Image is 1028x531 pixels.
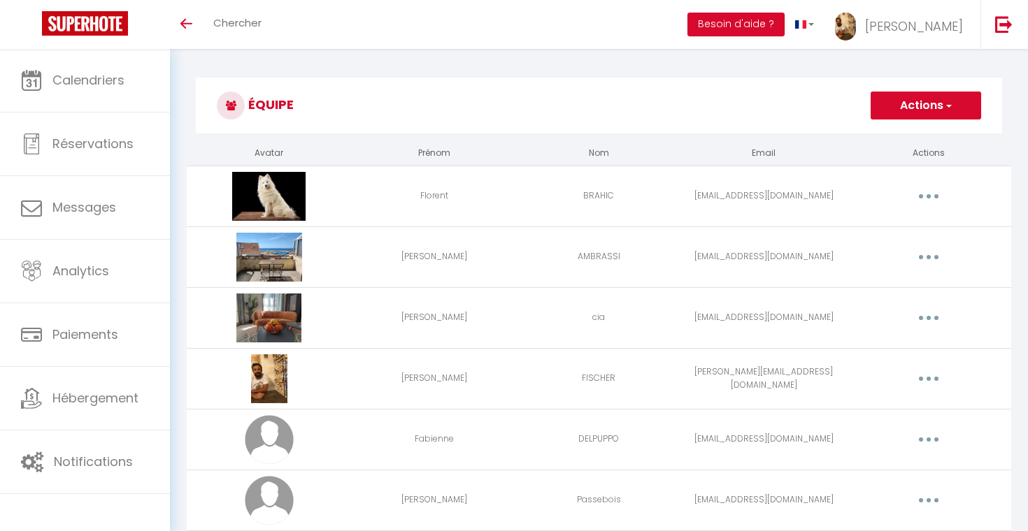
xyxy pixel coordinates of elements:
img: logout [995,15,1013,33]
span: [PERSON_NAME] [865,17,963,35]
td: [EMAIL_ADDRESS][DOMAIN_NAME] [681,409,846,470]
span: Réservations [52,135,134,152]
span: Hébergement [52,389,138,407]
button: Actions [871,92,981,119]
td: Fabienne [352,409,517,470]
span: Chercher [213,15,262,30]
td: cia [517,287,682,348]
td: [EMAIL_ADDRESS][DOMAIN_NAME] [681,226,846,287]
span: Analytics [52,262,109,279]
img: 1651821715357.jpg [236,293,301,342]
td: DELPUPPO [517,409,682,470]
img: 16518219001249.jpg [251,354,288,403]
td: [EMAIL_ADDRESS][DOMAIN_NAME] [681,287,846,348]
img: avatar.png [245,415,294,464]
td: [PERSON_NAME] [352,470,517,530]
span: Calendriers [52,71,124,89]
th: Prénom [352,141,517,166]
th: Avatar [187,141,352,166]
img: avatar.png [245,476,294,525]
td: [EMAIL_ADDRESS][DOMAIN_NAME] [681,470,846,530]
th: Nom [517,141,682,166]
img: 16942758055722.JPG [232,172,306,221]
img: 16515732439758.jpg [236,233,301,282]
h3: Équipe [196,78,1002,133]
img: ... [835,13,856,41]
button: Besoin d'aide ? [687,13,785,36]
th: Actions [846,141,1011,166]
td: [PERSON_NAME] [352,287,517,348]
span: Notifications [54,453,133,470]
td: BRAHIC [517,166,682,226]
td: FISCHER [517,348,682,409]
td: Passebois [517,470,682,530]
td: [PERSON_NAME][EMAIL_ADDRESS][DOMAIN_NAME] [681,348,846,409]
td: [EMAIL_ADDRESS][DOMAIN_NAME] [681,166,846,226]
th: Email [681,141,846,166]
span: Messages [52,198,116,216]
td: Florent [352,166,517,226]
td: AMBRASSI [517,226,682,287]
img: Super Booking [42,11,128,36]
span: Paiements [52,326,118,343]
td: [PERSON_NAME] [352,348,517,409]
td: [PERSON_NAME] [352,226,517,287]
